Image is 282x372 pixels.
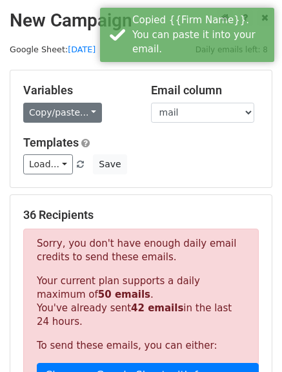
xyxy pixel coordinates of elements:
[98,289,150,300] strong: 50 emails
[132,13,269,57] div: Copied {{Firm Name}}. You can paste it into your email.
[10,45,96,54] small: Google Sheet:
[131,302,183,314] strong: 42 emails
[37,339,245,353] p: To send these emails, you can either:
[37,274,245,329] p: Your current plan supports a daily maximum of . You've already sent in the last 24 hours.
[217,310,282,372] iframe: Chat Widget
[68,45,96,54] a: [DATE]
[151,83,259,98] h5: Email column
[10,10,272,32] h2: New Campaign
[23,154,73,174] a: Load...
[23,136,79,149] a: Templates
[23,208,259,222] h5: 36 Recipients
[37,237,245,264] p: Sorry, you don't have enough daily email credits to send these emails.
[23,83,132,98] h5: Variables
[93,154,126,174] button: Save
[23,103,102,123] a: Copy/paste...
